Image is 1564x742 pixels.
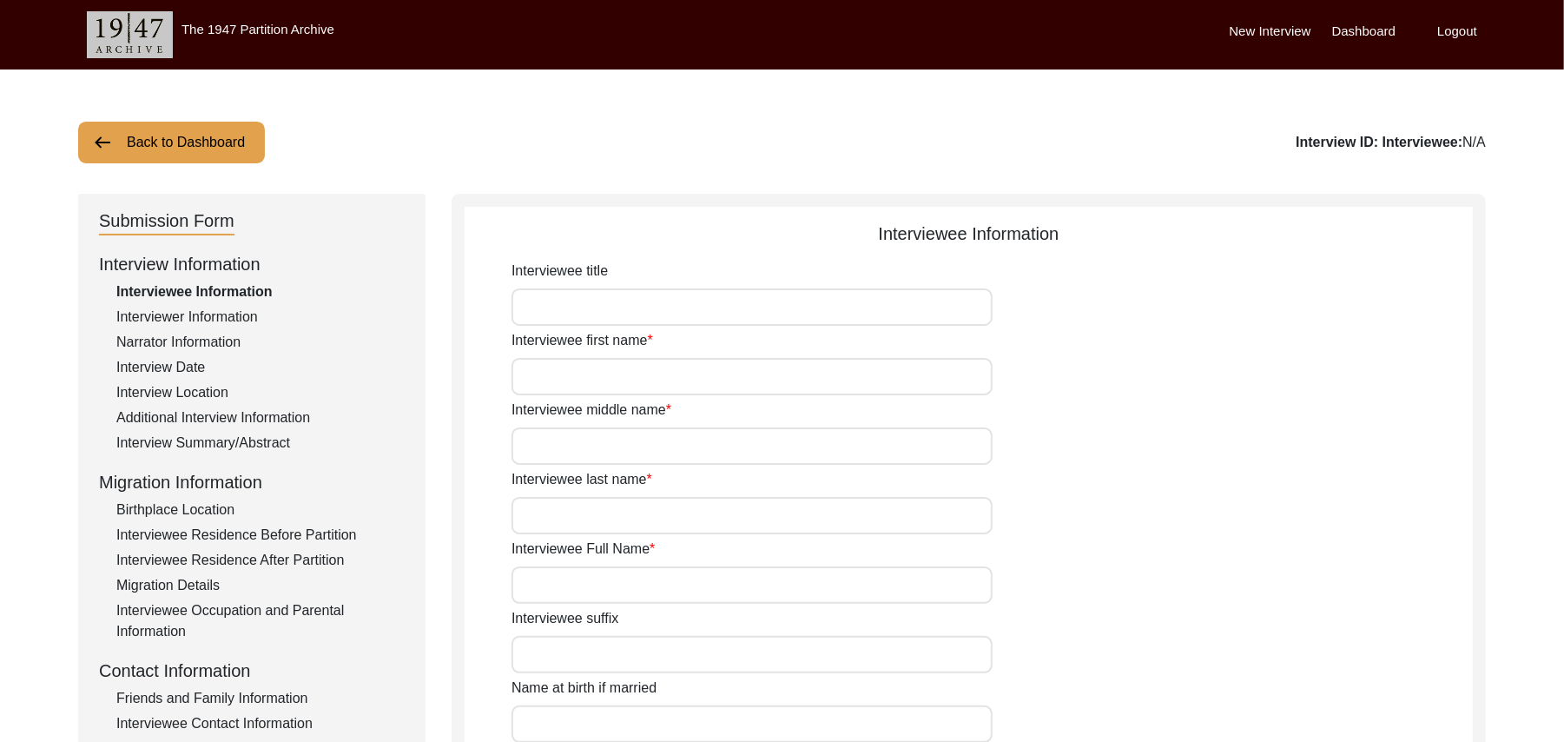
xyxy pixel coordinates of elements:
div: Additional Interview Information [116,407,405,428]
label: Interviewee first name [511,330,653,351]
label: Interviewee last name [511,469,652,490]
div: Migration Information [99,469,405,495]
b: Interview ID: [1296,135,1378,149]
label: Name at birth if married [511,678,657,699]
b: Interviewee: [1383,135,1462,149]
label: Interviewee middle name [511,400,671,421]
div: Interviewee Information [465,221,1473,247]
label: Interviewee title [511,261,608,282]
div: N/A [1296,132,1486,153]
div: Migration Details [116,575,405,596]
div: Contact Information [99,658,405,684]
label: Interviewee suffix [511,608,618,629]
button: Back to Dashboard [78,122,265,163]
div: Submission Form [99,208,234,235]
label: New Interview [1230,22,1311,42]
img: arrow-left.png [92,132,113,153]
label: Logout [1437,22,1477,42]
div: Birthplace Location [116,500,405,520]
label: Interviewee Full Name [511,539,655,560]
div: Narrator Information [116,332,405,353]
img: header-logo.png [87,11,173,58]
div: Friends and Family Information [116,688,405,709]
div: Interviewer Information [116,307,405,328]
div: Interviewee Residence After Partition [116,550,405,571]
div: Interview Information [99,251,405,277]
div: Interviewee Contact Information [116,713,405,734]
div: Interview Date [116,357,405,378]
label: The 1947 Partition Archive [181,22,334,36]
div: Interview Summary/Abstract [116,433,405,454]
label: Dashboard [1332,22,1396,42]
div: Interviewee Occupation and Parental Information [116,600,405,642]
div: Interviewee Residence Before Partition [116,525,405,546]
div: Interview Location [116,382,405,403]
div: Interviewee Information [116,282,405,302]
